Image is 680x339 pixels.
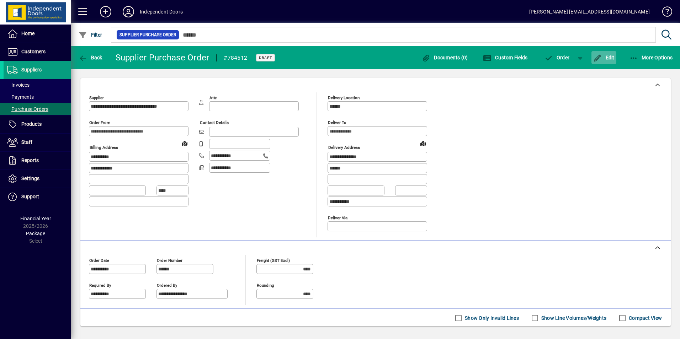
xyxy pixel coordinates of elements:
mat-label: Freight (GST excl) [257,258,290,263]
mat-label: Required by [89,282,111,287]
span: Staff [21,139,32,145]
a: Settings [4,170,71,188]
span: Supplier Purchase Order [119,31,176,38]
span: Draft [259,55,272,60]
span: Back [79,55,102,60]
span: Invoices [7,82,30,88]
div: [PERSON_NAME] [EMAIL_ADDRESS][DOMAIN_NAME] [529,6,650,17]
a: View on map [179,138,190,149]
a: Reports [4,152,71,169]
span: Package [26,231,45,236]
button: Profile [117,5,140,18]
a: Products [4,115,71,133]
a: Knowledge Base [657,1,671,25]
span: Custom Fields [483,55,528,60]
mat-label: Deliver via [328,215,347,220]
label: Compact View [627,314,662,322]
span: Purchase Orders [7,106,48,112]
span: Edit [593,55,615,60]
button: Back [77,51,104,64]
a: Staff [4,134,71,151]
mat-label: Delivery Location [328,95,360,100]
button: Edit [591,51,616,64]
a: Invoices [4,79,71,91]
a: Purchase Orders [4,103,71,115]
button: Custom Fields [481,51,530,64]
span: More Options [629,55,673,60]
span: Products [21,121,42,127]
span: Settings [21,176,39,181]
button: Filter [77,28,104,41]
span: Order [544,55,569,60]
mat-label: Ordered by [157,282,177,287]
a: Customers [4,43,71,61]
mat-label: Deliver To [328,120,346,125]
span: Payments [7,94,34,100]
button: Add [94,5,117,18]
span: Filter [79,32,102,38]
span: Financial Year [20,216,51,221]
label: Show Line Volumes/Weights [540,314,606,322]
label: Show Only Invalid Lines [463,314,519,322]
a: Home [4,25,71,43]
div: Independent Doors [140,6,183,17]
div: #784512 [224,52,247,64]
span: Customers [21,49,46,54]
mat-label: Rounding [257,282,274,287]
span: Suppliers [21,67,42,72]
button: More Options [628,51,675,64]
a: Payments [4,91,71,103]
span: Support [21,194,39,199]
mat-label: Supplier [89,95,104,100]
span: Home [21,31,34,36]
div: Supplier Purchase Order [116,52,209,63]
mat-label: Order date [89,258,109,263]
a: Support [4,188,71,206]
mat-label: Order from [89,120,110,125]
span: Documents (0) [422,55,468,60]
span: Reports [21,157,39,163]
a: View on map [418,138,429,149]
mat-label: Order number [157,258,182,263]
button: Documents (0) [420,51,470,64]
app-page-header-button: Back [71,51,110,64]
button: Order [541,51,573,64]
mat-label: Attn [209,95,217,100]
